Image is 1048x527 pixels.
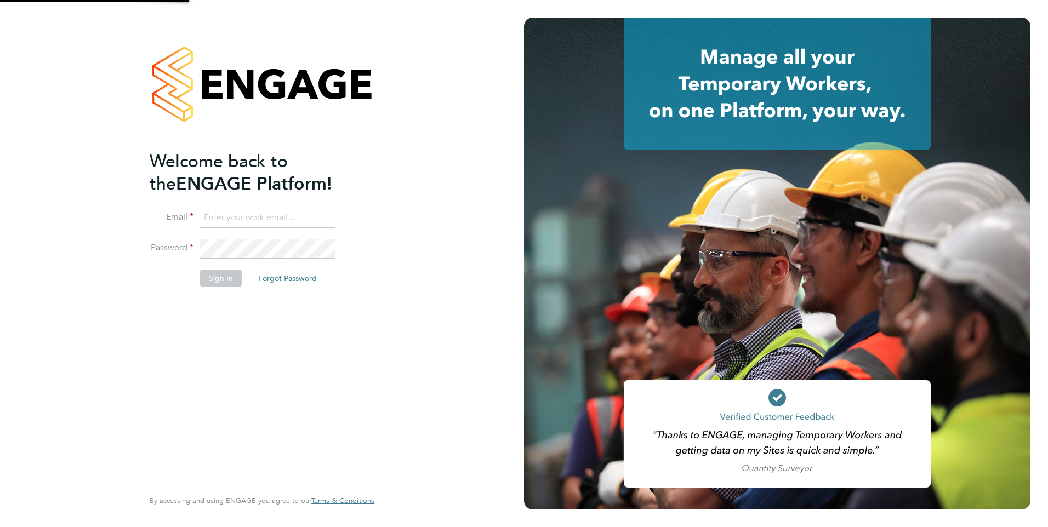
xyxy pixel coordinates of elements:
button: Sign In [200,270,242,287]
span: Welcome back to the [150,151,288,194]
a: Terms & Conditions [311,496,374,505]
button: Forgot Password [249,270,326,287]
input: Enter your work email... [200,208,335,228]
h2: ENGAGE Platform! [150,150,363,195]
label: Password [150,242,193,254]
span: Terms & Conditions [311,496,374,505]
span: By accessing and using ENGAGE you agree to our [150,496,374,505]
label: Email [150,211,193,223]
